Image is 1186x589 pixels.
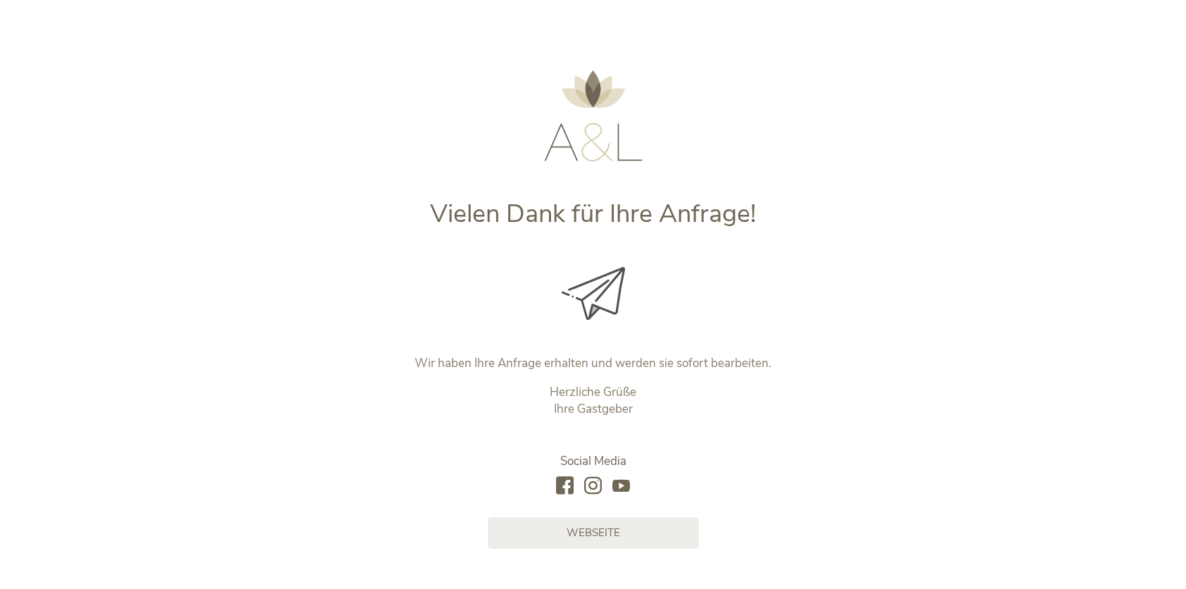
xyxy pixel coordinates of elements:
a: facebook [556,477,574,496]
a: instagram [584,477,602,496]
span: Social Media [560,453,626,469]
p: Herzliche Grüße Ihre Gastgeber [299,384,887,418]
p: Wir haben Ihre Anfrage erhalten und werden sie sofort bearbeiten. [299,355,887,372]
a: Webseite [488,517,699,549]
img: AMONTI & LUNARIS Wellnessresort [544,70,643,161]
span: Webseite [567,526,620,540]
a: youtube [612,477,630,496]
span: Vielen Dank für Ihre Anfrage! [430,197,756,231]
img: Vielen Dank für Ihre Anfrage! [562,267,625,320]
